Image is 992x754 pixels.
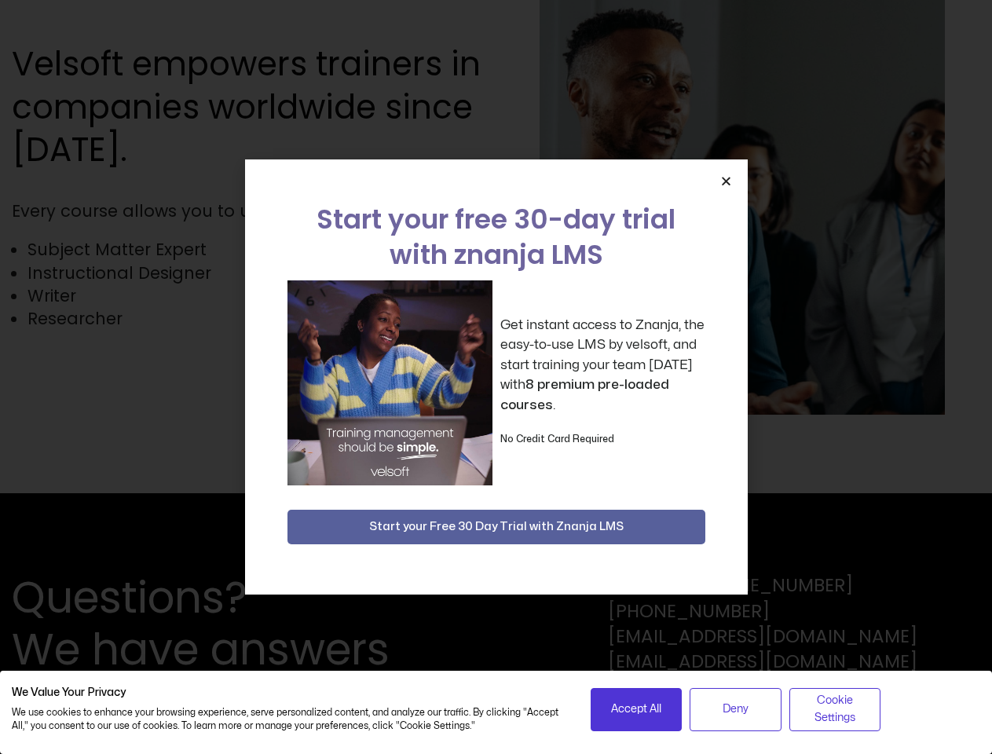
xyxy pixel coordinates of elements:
p: We use cookies to enhance your browsing experience, serve personalized content, and analyze our t... [12,706,567,733]
span: Deny [723,701,749,718]
img: a woman sitting at her laptop dancing [287,280,492,485]
h2: Start your free 30-day trial with znanja LMS [287,202,705,273]
span: Start your Free 30 Day Trial with Znanja LMS [369,518,624,536]
a: Close [720,175,732,187]
button: Deny all cookies [690,688,782,731]
p: Get instant access to Znanja, the easy-to-use LMS by velsoft, and start training your team [DATE]... [500,315,705,415]
h2: We Value Your Privacy [12,686,567,700]
iframe: chat widget [793,719,984,754]
button: Adjust cookie preferences [789,688,881,731]
span: Accept All [611,701,661,718]
span: Cookie Settings [800,692,871,727]
strong: 8 premium pre-loaded courses [500,378,669,412]
strong: No Credit Card Required [500,434,614,444]
button: Start your Free 30 Day Trial with Znanja LMS [287,510,705,544]
button: Accept all cookies [591,688,683,731]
